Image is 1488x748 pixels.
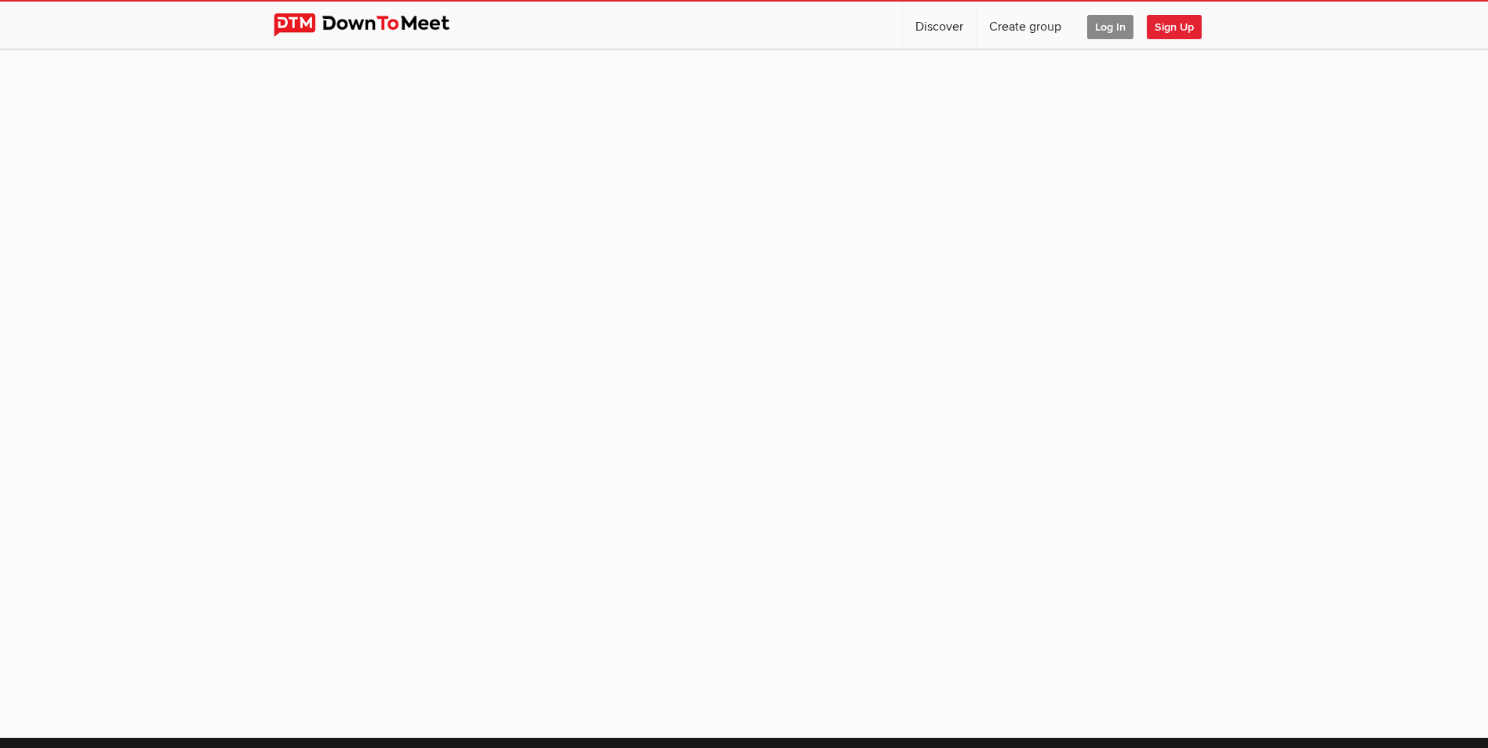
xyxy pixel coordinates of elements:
span: Sign Up [1147,15,1202,39]
a: Discover [903,2,976,49]
a: Log In [1075,2,1146,49]
a: Sign Up [1147,2,1214,49]
img: DownToMeet [274,13,474,37]
span: Log In [1087,15,1133,39]
a: Create group [977,2,1074,49]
